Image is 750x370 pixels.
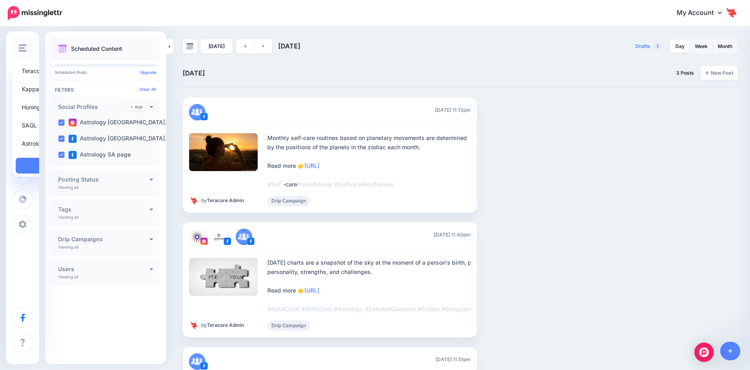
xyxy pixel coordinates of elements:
img: aDtjnaRy1nj-bsa141780.png [189,104,205,120]
img: facebook-square.png [247,238,254,245]
a: [DATE] [200,39,233,54]
a: New Post [700,66,738,80]
a: Clear All [140,87,156,92]
a: [URL] [304,287,319,294]
p: Scheduled Posts [55,70,156,74]
a: Kappa Engineering [16,81,109,97]
a: SAGL [16,117,109,133]
span: by [201,198,244,203]
a: Add [127,103,146,111]
h4: [DATE] [183,68,205,78]
span: 1 [652,42,662,50]
h4: Tags [58,207,150,212]
a: Month [713,40,737,53]
span: #Astrology [334,305,363,312]
img: calendar.png [58,44,67,53]
img: Site_Icon.png [189,196,199,205]
h4: Posting Status [58,177,150,182]
span: [DATE] [278,42,300,50]
a: My Account [669,3,738,23]
a: Day [671,40,690,53]
label: Astrology [GEOGRAPHIC_DATA]… [69,119,170,127]
span: by [201,323,244,328]
span: #CultivateMindfulness [334,181,393,188]
a: Add Workspace [16,158,109,174]
span: #Stargazing [442,305,474,312]
h4: Users [58,266,150,272]
h4: Social Profiles [58,104,127,110]
img: menu.png [19,44,27,52]
b: Teracore Admin [207,197,244,203]
div: Open Intercom Messenger [694,343,714,362]
div: Monthly self-care routines based on planetary movements are determined by the positions of the pl... [267,133,471,189]
p: Scheduled Content [71,46,122,52]
span: Drip Campaign [267,320,310,331]
img: facebook-square.png [200,113,208,120]
img: instagram-square.png [69,119,77,127]
p: Viewing all [58,245,78,249]
span: #CelestialGuidance [365,305,416,312]
span: #Zodiac [418,305,440,312]
p: Viewing all [58,274,78,279]
a: Drafts1 [631,39,667,54]
img: facebook-square.png [69,151,77,159]
img: 433289481_1389704608578144_2198460538900390504_n-bsa145764.jpg [189,229,205,245]
a: Teracore [16,63,109,79]
b: Teracore Admin [207,322,244,328]
a: Astrology SA [16,136,109,151]
span: 3 Posts [676,71,694,75]
span: #NatalChart [267,305,300,312]
img: facebook-square.png [224,238,231,245]
h4: Drip Campaigns [58,236,150,242]
a: Upgrade [140,70,156,75]
img: Missinglettr [8,6,62,20]
img: aDtjnaRy1nj-bsa141780.png [236,229,252,245]
a: Week [690,40,712,53]
span: Drafts [635,44,650,49]
span: #Self [267,181,281,188]
img: 406671842_10160917293990310_7816946260652763136_n-bsa142628.jpg [212,229,229,245]
label: Astrology SA page [69,151,131,159]
span: #BirthChart [302,305,332,312]
p: Viewing all [58,185,78,190]
p: Viewing all [58,215,78,219]
div: [DATE] charts are a snapshot of the sky at the moment of a person's birth, providing insight into... [267,258,471,314]
img: instagram-square.png [200,238,208,245]
a: [URL] [304,162,319,169]
span: #mindfulness [297,181,332,188]
img: facebook-square.png [69,135,77,143]
img: Site_Icon.png [189,320,199,330]
a: Honingcraft [16,99,109,115]
img: facebook-square.png [200,362,208,370]
img: calendar-grey-darker.png [186,43,194,50]
h4: Filters [55,87,156,93]
span: Drip Campaign [267,196,310,206]
label: Astrology [GEOGRAPHIC_DATA]… [69,135,170,143]
img: aDtjnaRy1nj-bsa141780.png [189,353,205,370]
